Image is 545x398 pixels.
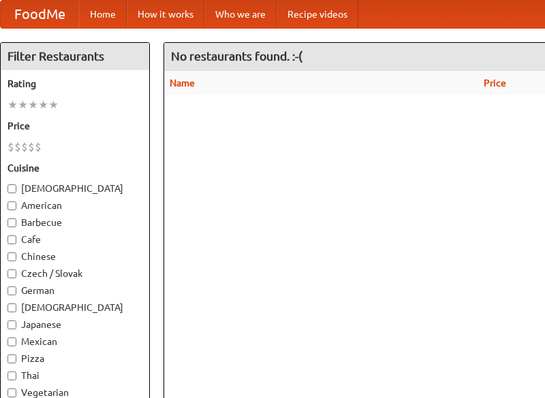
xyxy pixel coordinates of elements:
input: [DEMOGRAPHIC_DATA] [7,303,16,312]
label: Czech / Slovak [7,267,142,280]
li: $ [35,139,42,154]
input: Thai [7,371,16,380]
input: Czech / Slovak [7,269,16,278]
a: Who we are [204,1,277,28]
input: Pizza [7,354,16,363]
a: Home [79,1,127,28]
li: ★ [38,97,48,112]
li: $ [28,139,35,154]
input: Chinese [7,252,16,261]
li: ★ [18,97,28,112]
ng-pluralize: No restaurants found. :-( [171,50,302,63]
a: Name [170,78,195,88]
input: German [7,286,16,295]
a: How it works [127,1,204,28]
h5: Price [7,119,142,133]
label: Japanese [7,318,142,331]
h5: Rating [7,77,142,90]
li: $ [7,139,14,154]
h5: Cuisine [7,161,142,175]
label: [DEMOGRAPHIC_DATA] [7,301,142,314]
label: Pizza [7,352,142,365]
a: FoodMe [1,1,79,28]
li: $ [21,139,28,154]
li: ★ [28,97,38,112]
label: Mexican [7,335,142,348]
input: Vegetarian [7,388,16,397]
a: Price [484,78,506,88]
label: Thai [7,369,142,382]
input: [DEMOGRAPHIC_DATA] [7,184,16,193]
input: Cafe [7,235,16,244]
input: American [7,201,16,210]
input: Japanese [7,320,16,329]
h4: Filter Restaurants [1,43,149,70]
label: Cafe [7,233,142,246]
label: [DEMOGRAPHIC_DATA] [7,182,142,195]
a: Recipe videos [277,1,358,28]
input: Mexican [7,337,16,346]
li: ★ [7,97,18,112]
input: Barbecue [7,218,16,227]
label: American [7,199,142,212]
li: ★ [48,97,59,112]
label: German [7,284,142,297]
label: Barbecue [7,216,142,229]
li: $ [14,139,21,154]
label: Chinese [7,250,142,263]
